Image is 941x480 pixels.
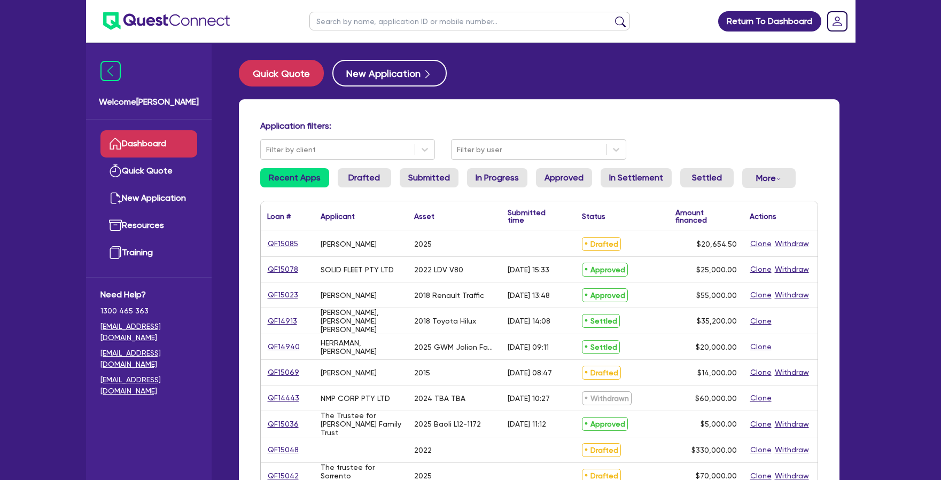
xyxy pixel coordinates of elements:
[582,443,621,457] span: Drafted
[332,60,447,86] button: New Application
[675,209,737,224] div: Amount financed
[414,213,434,220] div: Asset
[321,265,394,274] div: SOLID FLEET PTY LTD
[750,444,772,456] button: Clone
[508,368,552,377] div: [DATE] 08:47
[338,168,391,187] a: Drafted
[109,246,122,259] img: training
[267,392,300,404] a: QF14443
[742,168,796,188] button: Dropdown toggle
[718,11,821,32] a: Return To Dashboard
[467,168,527,187] a: In Progress
[321,291,377,300] div: [PERSON_NAME]
[321,394,390,403] div: NMP CORP PTY LTD
[823,7,851,35] a: Dropdown toggle
[109,164,122,177] img: quick-quote
[750,238,772,250] button: Clone
[100,321,197,343] a: [EMAIL_ADDRESS][DOMAIN_NAME]
[100,212,197,239] a: Resources
[508,291,550,300] div: [DATE] 13:48
[109,219,122,232] img: resources
[100,374,197,397] a: [EMAIL_ADDRESS][DOMAIN_NAME]
[696,471,737,480] span: $70,000.00
[100,61,121,81] img: icon-menu-close
[508,343,549,351] div: [DATE] 09:11
[696,265,737,274] span: $25,000.00
[750,366,772,379] button: Clone
[414,420,481,428] div: 2025 Baoli L12-1172
[267,444,299,456] a: QF15048
[582,417,628,431] span: Approved
[750,315,772,327] button: Clone
[100,185,197,212] a: New Application
[750,392,772,404] button: Clone
[582,340,620,354] span: Settled
[414,317,476,325] div: 2018 Toyota Hilux
[100,348,197,370] a: [EMAIL_ADDRESS][DOMAIN_NAME]
[100,288,197,301] span: Need Help?
[414,240,432,248] div: 2025
[582,263,628,277] span: Approved
[267,341,300,353] a: QF14940
[414,368,430,377] div: 2015
[321,213,355,220] div: Applicant
[100,158,197,185] a: Quick Quote
[508,394,550,403] div: [DATE] 10:27
[309,12,630,30] input: Search by name, application ID or mobile number...
[696,343,737,351] span: $20,000.00
[100,239,197,266] a: Training
[701,420,737,428] span: $5,000.00
[750,418,772,430] button: Clone
[680,168,734,187] a: Settled
[321,308,401,334] div: [PERSON_NAME], [PERSON_NAME] [PERSON_NAME]
[260,121,818,131] h4: Application filters:
[582,213,605,220] div: Status
[750,289,772,301] button: Clone
[414,471,432,480] div: 2025
[239,60,332,86] a: Quick Quote
[774,263,810,276] button: Withdraw
[508,209,559,224] div: Submitted time
[601,168,672,187] a: In Settlement
[260,168,329,187] a: Recent Apps
[414,265,463,274] div: 2022 LDV V80
[774,289,810,301] button: Withdraw
[267,213,291,220] div: Loan #
[774,418,810,430] button: Withdraw
[582,288,628,302] span: Approved
[414,343,495,351] div: 2025 GWM Jolion Facelift Premium 4x2
[750,213,776,220] div: Actions
[695,394,737,403] span: $60,000.00
[414,394,465,403] div: 2024 TBA TBA
[582,366,621,380] span: Drafted
[750,263,772,276] button: Clone
[508,317,550,325] div: [DATE] 14:08
[414,446,432,454] div: 2022
[582,314,620,328] span: Settled
[697,368,737,377] span: $14,000.00
[100,305,197,317] span: 1300 465 363
[774,366,810,379] button: Withdraw
[774,444,810,456] button: Withdraw
[267,418,299,430] a: QF15036
[696,291,737,300] span: $55,000.00
[321,240,377,248] div: [PERSON_NAME]
[321,368,377,377] div: [PERSON_NAME]
[774,238,810,250] button: Withdraw
[536,168,592,187] a: Approved
[697,317,737,325] span: $35,200.00
[508,265,549,274] div: [DATE] 15:33
[239,60,324,86] button: Quick Quote
[321,411,401,437] div: The Trustee for [PERSON_NAME] Family Trust
[321,339,401,356] div: HERRAMAN, [PERSON_NAME]
[267,263,299,276] a: QF15078
[103,12,230,30] img: quest-connect-logo-blue
[508,420,546,428] div: [DATE] 11:12
[400,168,458,187] a: Submitted
[267,289,299,301] a: QF15023
[109,192,122,204] img: new-application
[99,96,199,108] span: Welcome [PERSON_NAME]
[100,130,197,158] a: Dashboard
[582,391,632,405] span: Withdrawn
